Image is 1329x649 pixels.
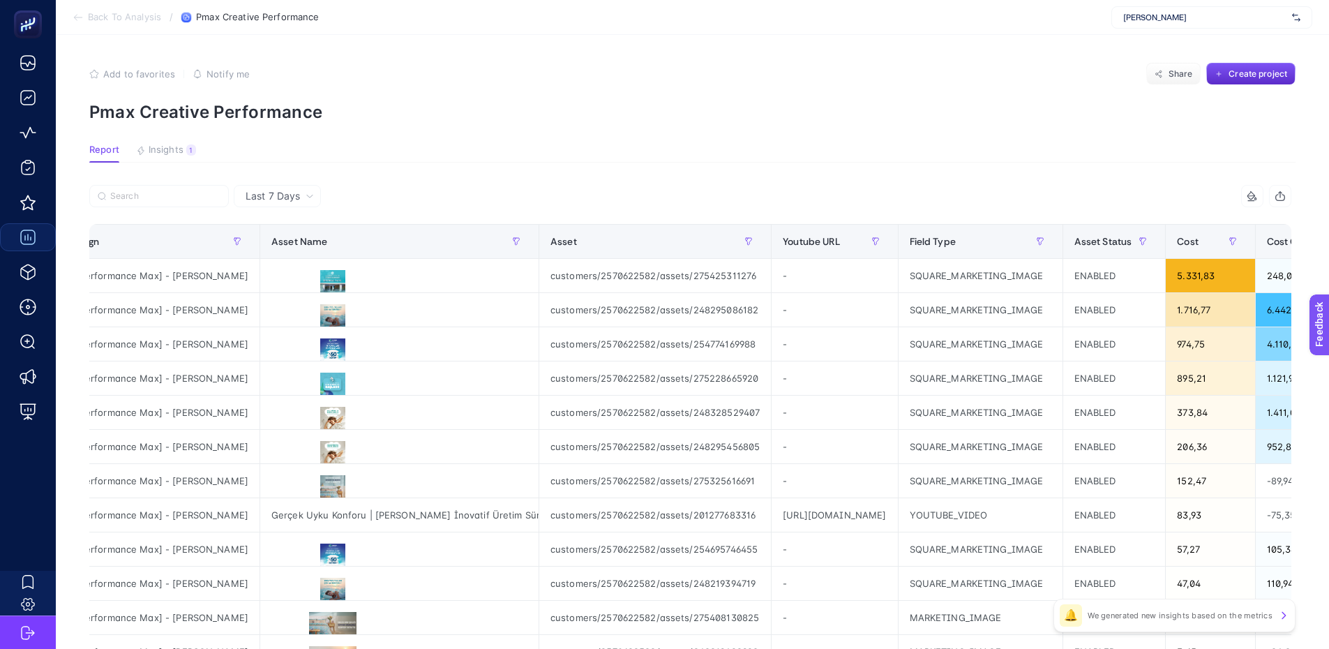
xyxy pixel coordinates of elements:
div: - [772,567,897,600]
div: ENABLED [1063,464,1166,498]
div: SQUARE_MARKETING_IMAGE [899,430,1063,463]
div: SQUARE_MARKETING_IMAGE [899,464,1063,498]
div: customers/2570622582/assets/248295086182 [539,293,771,327]
span: Last 7 Days [246,189,300,203]
div: DH - [Performance Max] - [PERSON_NAME] [41,464,260,498]
div: ENABLED [1063,430,1166,463]
div: SQUARE_MARKETING_IMAGE [899,293,1063,327]
div: 🔔 [1060,604,1082,627]
span: Back To Analysis [88,12,161,23]
div: SQUARE_MARKETING_IMAGE [899,259,1063,292]
span: Insights [149,144,183,156]
span: Asset Name [271,236,327,247]
span: [PERSON_NAME] [1123,12,1286,23]
span: / [170,11,173,22]
div: DH - [Performance Max] - [PERSON_NAME] [41,601,260,634]
div: DH - [Performance Max] - [PERSON_NAME] [41,327,260,361]
div: customers/2570622582/assets/275325616691 [539,464,771,498]
div: MARKETING_IMAGE [899,601,1063,634]
div: Gerçek Uyku Konforu | [PERSON_NAME] İnovatif Üretim Süreci | #KonforluUykular [260,498,539,532]
div: customers/2570622582/assets/248328529407 [539,396,771,429]
div: ENABLED [1063,259,1166,292]
div: 1.716,77 [1166,293,1254,327]
div: 152,47 [1166,464,1254,498]
div: DH - [Performance Max] - [PERSON_NAME] [41,430,260,463]
div: customers/2570622582/assets/254695746455 [539,532,771,566]
div: YOUTUBE_VIDEO [899,498,1063,532]
p: We generated new insights based on the metrics [1088,610,1272,621]
span: Field Type [910,236,956,247]
span: Cost [1177,236,1199,247]
span: Youtube URL [783,236,840,247]
button: Add to favorites [89,68,175,80]
div: SQUARE_MARKETING_IMAGE [899,532,1063,566]
div: SQUARE_MARKETING_IMAGE [899,327,1063,361]
div: ENABLED [1063,567,1166,600]
img: svg%3e [1292,10,1300,24]
div: ENABLED [1063,498,1166,532]
div: - [772,601,897,634]
div: SQUARE_MARKETING_IMAGE [899,567,1063,600]
div: DH - [Performance Max] - [PERSON_NAME] [41,293,260,327]
span: Pmax Creative Performance [196,12,319,23]
span: Add to favorites [103,68,175,80]
div: customers/2570622582/assets/248219394719 [539,567,771,600]
div: 1 [186,144,196,156]
div: 373,84 [1166,396,1254,429]
div: SQUARE_MARKETING_IMAGE [899,361,1063,395]
div: - [772,293,897,327]
button: Create project [1206,63,1296,85]
div: 895,21 [1166,361,1254,395]
div: 83,93 [1166,498,1254,532]
button: Share [1146,63,1201,85]
div: DH - [Performance Max] - [PERSON_NAME] [41,532,260,566]
div: customers/2570622582/assets/248295456805 [539,430,771,463]
div: DH - [Performance Max] - [PERSON_NAME] [41,259,260,292]
div: 5.331,83 [1166,259,1254,292]
div: customers/2570622582/assets/201277683316 [539,498,771,532]
div: customers/2570622582/assets/275228665920 [539,361,771,395]
button: Notify me [193,68,250,80]
span: Share [1169,68,1193,80]
div: ENABLED [1063,361,1166,395]
div: - [772,259,897,292]
div: DH - [Performance Max] - [PERSON_NAME] [41,361,260,395]
span: Asset [550,236,577,247]
span: Feedback [8,4,53,15]
div: DH - [Performance Max] - [PERSON_NAME] [41,396,260,429]
div: - [772,396,897,429]
div: ENABLED [1063,327,1166,361]
span: Report [89,144,119,156]
div: ENABLED [1063,396,1166,429]
div: - [772,532,897,566]
div: - [772,430,897,463]
div: DH - [Performance Max] - [PERSON_NAME] [41,498,260,532]
div: customers/2570622582/assets/254774169988 [539,327,771,361]
div: DH - [Performance Max] - [PERSON_NAME] [41,567,260,600]
div: - [772,361,897,395]
span: Notify me [207,68,250,80]
div: - [772,327,897,361]
div: 206,36 [1166,430,1254,463]
div: customers/2570622582/assets/275425311276 [539,259,771,292]
div: - [772,464,897,498]
p: Pmax Creative Performance [89,102,1296,122]
div: [URL][DOMAIN_NAME] [772,498,897,532]
div: SQUARE_MARKETING_IMAGE [899,396,1063,429]
div: 47,04 [1166,567,1254,600]
div: 57,27 [1166,532,1254,566]
div: ENABLED [1063,293,1166,327]
input: Search [110,191,220,202]
span: Asset Status [1074,236,1132,247]
div: customers/2570622582/assets/275408130825 [539,601,771,634]
div: ENABLED [1063,532,1166,566]
span: Create project [1229,68,1287,80]
div: 974,75 [1166,327,1254,361]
